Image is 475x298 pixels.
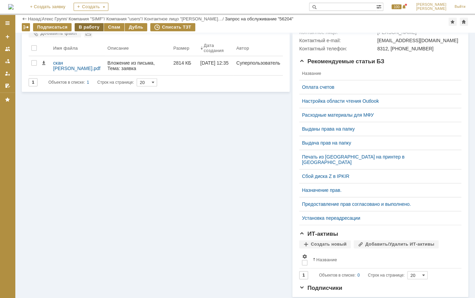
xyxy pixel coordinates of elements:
a: Предоставление прав согласовано и выполнено. [302,201,453,207]
i: Строк на странице: [319,271,404,279]
a: Атекс Групп [42,16,66,21]
div: Сделать домашней страницей [460,18,468,26]
a: Печать из [GEOGRAPHIC_DATA] на принтер в [GEOGRAPHIC_DATA] [302,154,453,165]
span: Расширенный поиск [376,3,383,10]
span: Настройки [302,254,307,259]
a: Настройка области чтения Outlook [302,98,453,104]
i: Строк на странице: [48,78,134,86]
div: / [106,16,144,21]
div: [DATE] 12:35 [200,60,229,66]
span: Рекомендуемые статьи БЗ [299,58,384,65]
span: Объектов в списке: [48,80,85,85]
div: Контактный e-mail: [299,38,376,43]
div: Работа с массовостью [22,23,30,31]
img: logo [8,4,14,10]
div: 0 [357,271,360,279]
div: Запрос на обслуживание "56204" [225,16,293,21]
a: Перейти на домашнюю страницу [8,4,14,10]
div: Отправить выбранные файлы [84,29,92,37]
th: Имя файла [50,40,105,56]
a: Назначение прав. [302,187,453,193]
span: Подписчики [299,285,342,291]
div: Описание [107,46,129,51]
th: Размер [171,40,198,56]
a: Сбой диска Z в IPKIR [302,173,453,179]
a: Выдача прав на папку [302,140,453,146]
th: Дата создания [198,40,234,56]
a: Мои заявки [2,68,13,79]
div: Имя файла [53,46,78,51]
a: Заявки на командах [2,44,13,54]
a: Установка переадресации [302,215,453,221]
a: Мои согласования [2,80,13,91]
div: Размер [173,46,189,51]
div: / [42,16,69,21]
th: Автор [233,40,283,56]
div: Дата создания [204,43,226,53]
div: Контактный телефон: [299,46,376,51]
div: 8312, [PHONE_NUMBER] [377,46,458,51]
div: Вложение из письма, Тема: заявка [PERSON_NAME], Отправитель: [PERSON_NAME] ([EMAIL_ADDRESS][DOMAI... [107,60,168,98]
div: Автор [236,46,249,51]
div: Добавить в избранное [448,18,457,26]
a: Расходные материалы для МФУ [302,112,453,118]
a: Компания "SIMF" [68,16,104,21]
div: Суперпользователь [236,60,280,66]
span: 100 [392,4,401,9]
div: / [144,16,225,21]
div: скан [PERSON_NAME].pdf [53,60,102,71]
div: Создать [74,3,108,11]
a: Заявки в моей ответственности [2,56,13,67]
span: [PERSON_NAME] [416,3,446,7]
a: Контактное лицо "[PERSON_NAME]… [144,16,223,21]
th: Название [299,67,456,80]
a: Создать заявку [2,31,13,42]
a: Оплата счетов [302,84,453,90]
span: [PERSON_NAME] [416,7,446,11]
th: Название [310,251,456,268]
span: Объектов в списке: [319,273,355,278]
a: Выданы права на папку [302,126,453,132]
a: Назад [28,16,41,21]
div: | [41,16,42,21]
span: ИТ-активы [299,231,338,237]
div: / [68,16,106,21]
div: [EMAIL_ADDRESS][DOMAIN_NAME] [377,38,458,43]
div: 1 [87,78,89,86]
span: Скачать файл [41,60,46,66]
div: 2814 КБ [173,60,195,66]
div: Название [316,257,337,262]
a: Компания "users" [106,16,142,21]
